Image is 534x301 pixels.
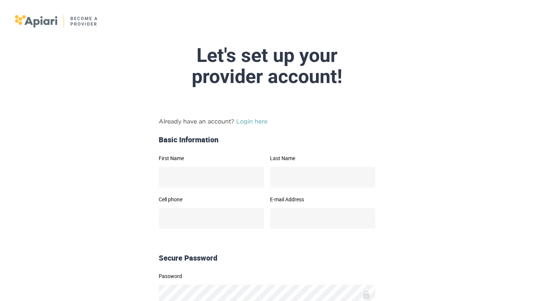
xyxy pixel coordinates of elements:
div: Secure Password [156,253,378,264]
div: Let's set up your provider account! [92,45,442,87]
label: Last Name [270,156,375,161]
div: Basic Information [156,135,378,145]
a: Login here [236,118,267,125]
img: logo [15,15,98,27]
label: Password [159,274,375,279]
label: E-mail Address [270,197,375,202]
p: Already have an account? [159,117,375,126]
label: First Name [159,156,264,161]
label: Cell phone [159,197,264,202]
